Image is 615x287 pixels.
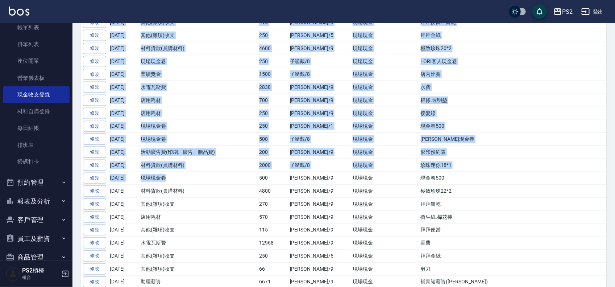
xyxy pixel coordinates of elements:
td: 700 [257,94,288,107]
div: PS2 [562,7,573,16]
td: 現場現金 [351,146,387,159]
a: 修改 [83,134,106,145]
td: 250 [257,107,288,120]
td: 極致珍珠22*2 [419,185,606,198]
td: 現金卷500 [419,172,606,185]
td: [DATE] [108,185,139,198]
td: 現場現金 [351,42,387,55]
a: 修改 [83,121,106,132]
a: 修改 [83,147,106,158]
td: [PERSON_NAME]/9 [288,107,351,120]
td: 250 [257,55,288,68]
a: 修改 [83,43,106,54]
a: 修改 [83,56,106,67]
h5: PS2櫃檯 [22,267,59,274]
td: 子涵戴/8 [288,68,351,81]
td: 現場現金卷 [139,55,229,68]
td: 現場現金卷 [139,120,229,133]
td: 4600 [257,42,288,55]
td: [DATE] [108,198,139,211]
td: [DATE] [108,94,139,107]
td: 材料貨款(員購材料) [139,159,229,172]
a: 修改 [83,185,106,197]
td: 現場現金 [351,210,387,224]
td: [DATE] [108,133,139,146]
a: 修改 [83,173,106,184]
td: 剪刀 [419,262,606,275]
td: 現場現金 [351,185,387,198]
td: 250 [257,120,288,133]
td: 4800 [257,185,288,198]
td: 250 [257,250,288,263]
td: [PERSON_NAME]/1 [288,120,351,133]
td: 影印預約表 [419,146,606,159]
td: 其他(雜項)收支 [139,198,229,211]
td: 200 [257,146,288,159]
td: [DATE] [108,262,139,275]
td: 現場現金 [351,250,387,263]
p: 櫃台 [22,274,59,281]
td: 接髮線 [419,107,606,120]
td: 其他(雜項)收支 [139,29,229,42]
td: [PERSON_NAME]現金眷 [419,133,606,146]
td: [PERSON_NAME]/9 [288,198,351,211]
td: 拜拜便當 [419,224,606,237]
td: [DATE] [108,42,139,55]
td: [PERSON_NAME]/9 [288,42,351,55]
td: 子涵戴/8 [288,55,351,68]
a: 修改 [83,198,106,210]
td: 水費 [419,81,606,94]
a: 修改 [83,212,106,223]
td: [PERSON_NAME]/9 [288,237,351,250]
a: 現金收支登錄 [3,86,70,103]
td: [PERSON_NAME]/9 [288,185,351,198]
button: 報表及分析 [3,192,70,211]
td: 現場現金 [351,133,387,146]
td: 現場現金 [351,29,387,42]
td: [DATE] [108,120,139,133]
img: Logo [9,7,29,16]
td: 水電瓦斯費 [139,81,229,94]
td: [PERSON_NAME]/5 [288,29,351,42]
td: 現場現金 [351,237,387,250]
td: 現場現金 [351,81,387,94]
a: 每日結帳 [3,120,70,136]
button: 員工及薪資 [3,229,70,248]
td: [DATE] [108,68,139,81]
button: save [532,4,547,19]
td: 子涵戴/8 [288,159,351,172]
td: [DATE] [108,29,139,42]
td: 其他(雜項)收支 [139,224,229,237]
a: 營業儀表板 [3,70,70,86]
td: 業績獎金 [139,68,229,81]
td: 店用耗材 [139,210,229,224]
td: 570 [257,210,288,224]
td: 66 [257,262,288,275]
td: 現場現金卷 [139,133,229,146]
td: 現場現金 [351,120,387,133]
td: 現場現金 [351,224,387,237]
td: 115 [257,224,288,237]
td: [DATE] [108,250,139,263]
td: [DATE] [108,210,139,224]
td: 現場現金 [351,172,387,185]
td: [PERSON_NAME]/9 [288,210,351,224]
td: 現場現金 [351,107,387,120]
td: 店內比賽 [419,68,606,81]
td: 2000 [257,159,288,172]
a: 修改 [83,30,106,41]
button: PS2 [550,4,575,19]
td: 270 [257,198,288,211]
button: 預約管理 [3,173,70,192]
a: 修改 [83,82,106,93]
a: 修改 [83,263,106,275]
td: 現場現金 [351,94,387,107]
td: 現場現金 [351,198,387,211]
td: 珍珠迷你18*1 [419,159,606,172]
button: 客戶管理 [3,210,70,229]
td: 現場現金 [351,262,387,275]
td: 材料貨款(員購材料) [139,185,229,198]
td: 12968 [257,237,288,250]
td: 2838 [257,81,288,94]
td: 其他(雜項)收支 [139,262,229,275]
